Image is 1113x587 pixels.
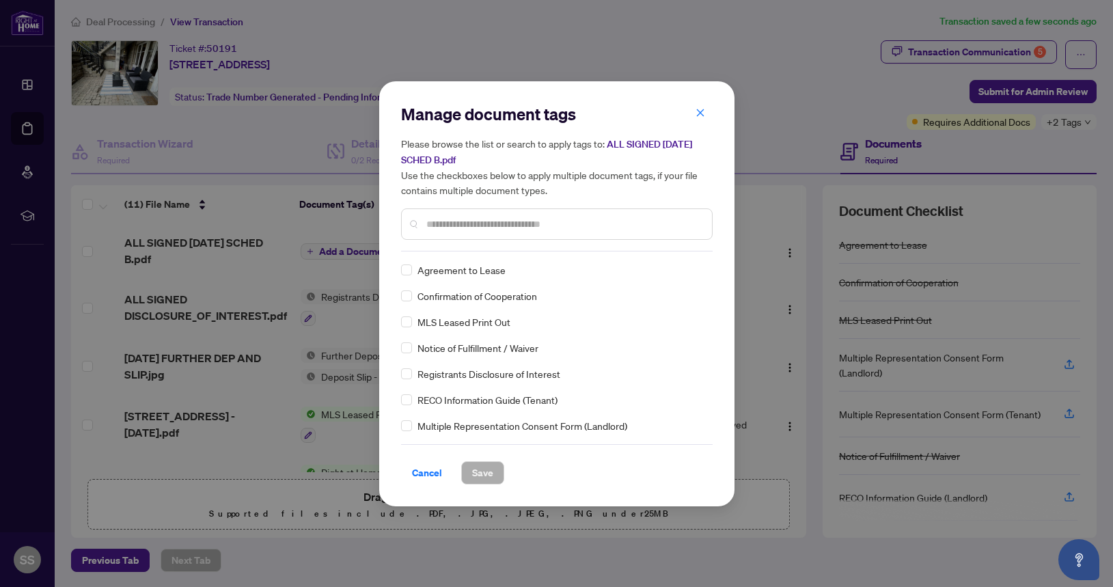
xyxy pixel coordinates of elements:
button: Cancel [401,461,453,484]
h5: Please browse the list or search to apply tags to: Use the checkboxes below to apply multiple doc... [401,136,713,197]
span: close [696,108,705,118]
span: RECO Information Guide (Tenant) [417,392,558,407]
span: Registrants Disclosure of Interest [417,366,560,381]
span: Confirmation of Cooperation [417,288,537,303]
h2: Manage document tags [401,103,713,125]
span: MLS Leased Print Out [417,314,510,329]
button: Save [461,461,504,484]
span: Notice of Fulfillment / Waiver [417,340,538,355]
button: Open asap [1058,539,1099,580]
span: Multiple Representation Consent Form (Landlord) [417,418,627,433]
span: Cancel [412,462,442,484]
span: Agreement to Lease [417,262,506,277]
span: ALL SIGNED [DATE] SCHED B.pdf [401,138,692,166]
